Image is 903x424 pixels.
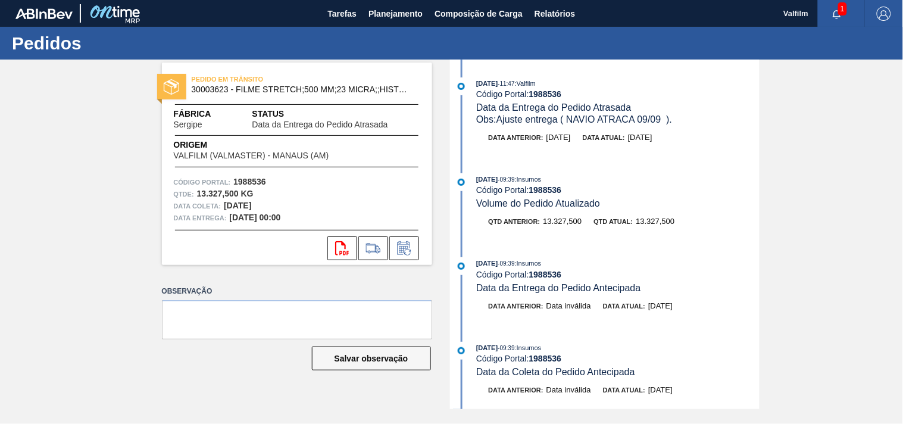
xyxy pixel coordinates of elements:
[224,201,251,210] strong: [DATE]
[476,185,759,195] div: Código Portal:
[164,79,179,95] img: status
[192,85,408,94] span: 30003623 - FILME STRETCH;500 MM;23 MICRA;;HISTRETCH
[162,283,432,300] label: Observação
[174,212,227,224] span: Data entrega:
[529,89,562,99] strong: 1988536
[252,108,420,120] span: Status
[230,213,281,222] strong: [DATE] 00:00
[489,218,540,225] span: Qtd anterior:
[489,134,543,141] span: Data anterior:
[476,344,498,351] span: [DATE]
[498,345,515,351] span: - 09:39
[529,354,562,363] strong: 1988536
[327,7,357,21] span: Tarefas
[435,7,523,21] span: Composição de Carga
[498,260,515,267] span: - 09:39
[489,386,543,394] span: Data anterior:
[648,385,673,394] span: [DATE]
[515,176,542,183] span: : Insumos
[15,8,73,19] img: TNhmsLtSVTkK8tSr43FrP2fwEKptu5GPRR3wAAAABJRU5ErkJggg==
[877,7,891,21] img: Logout
[476,367,635,377] span: Data da Coleta do Pedido Antecipada
[476,260,498,267] span: [DATE]
[174,188,194,200] span: Qtde :
[476,198,600,208] span: Volume do Pedido Atualizado
[327,236,357,260] div: Abrir arquivo PDF
[594,218,633,225] span: Qtd atual:
[515,80,536,87] span: : Valfilm
[546,133,571,142] span: [DATE]
[174,200,221,212] span: Data coleta:
[312,347,431,370] button: Salvar observação
[174,120,202,129] span: Sergipe
[197,189,254,198] strong: 13.327,500 KG
[174,108,240,120] span: Fábrica
[529,270,562,279] strong: 1988536
[489,303,543,310] span: Data anterior:
[628,133,652,142] span: [DATE]
[529,185,562,195] strong: 1988536
[838,2,847,15] span: 1
[603,386,645,394] span: Data atual:
[583,134,625,141] span: Data atual:
[603,303,645,310] span: Data atual:
[476,283,641,293] span: Data da Entrega do Pedido Antecipada
[636,217,675,226] span: 13.327,500
[476,176,498,183] span: [DATE]
[174,139,363,151] span: Origem
[233,177,266,186] strong: 1988536
[12,36,223,50] h1: Pedidos
[648,301,673,310] span: [DATE]
[476,80,498,87] span: [DATE]
[389,236,419,260] div: Informar alteração no pedido
[192,73,358,85] span: PEDIDO EM TRÂNSITO
[476,114,672,124] span: Obs: Ajuste entrega ( NAVIO ATRACA 09/09 ).
[368,7,423,21] span: Planejamento
[458,179,465,186] img: atual
[546,301,591,310] span: Data inválida
[174,151,329,160] span: VALFILM (VALMASTER) - MANAUS (AM)
[174,176,231,188] span: Código Portal:
[458,263,465,270] img: atual
[543,217,582,226] span: 13.327,500
[535,7,575,21] span: Relatórios
[458,347,465,354] img: atual
[476,102,632,113] span: Data da Entrega do Pedido Atrasada
[515,344,542,351] span: : Insumos
[498,80,515,87] span: - 11:47
[358,236,388,260] div: Ir para Composição de Carga
[818,5,856,22] button: Notificações
[498,176,515,183] span: - 09:39
[252,120,388,129] span: Data da Entrega do Pedido Atrasada
[476,354,759,363] div: Código Portal:
[458,83,465,90] img: atual
[476,270,759,279] div: Código Portal:
[515,260,542,267] span: : Insumos
[476,89,759,99] div: Código Portal:
[546,385,591,394] span: Data inválida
